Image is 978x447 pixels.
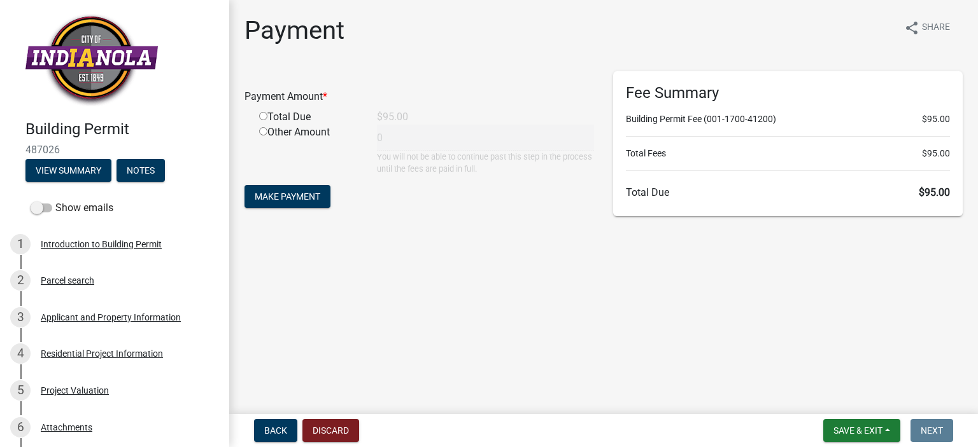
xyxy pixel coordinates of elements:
[250,125,367,175] div: Other Amount
[117,159,165,182] button: Notes
[31,200,113,216] label: Show emails
[626,84,950,102] h6: Fee Summary
[904,20,919,36] i: share
[10,234,31,254] div: 1
[302,419,359,442] button: Discard
[922,113,950,126] span: $95.00
[10,270,31,291] div: 2
[25,159,111,182] button: View Summary
[833,425,882,436] span: Save & Exit
[10,417,31,437] div: 6
[254,419,297,442] button: Back
[626,186,950,198] h6: Total Due
[25,13,158,107] img: City of Indianola, Iowa
[922,147,950,160] span: $95.00
[823,419,900,442] button: Save & Exit
[10,380,31,401] div: 5
[626,147,950,160] li: Total Fees
[250,109,367,125] div: Total Due
[922,20,950,36] span: Share
[10,307,31,327] div: 3
[41,240,162,249] div: Introduction to Building Permit
[41,423,92,432] div: Attachments
[244,15,344,46] h1: Payment
[255,191,320,202] span: Make Payment
[235,89,604,104] div: Payment Amount
[25,120,219,139] h4: Building Permit
[264,425,287,436] span: Back
[911,419,953,442] button: Next
[41,349,163,358] div: Residential Project Information
[626,113,950,126] li: Building Permit Fee (001-1700-41200)
[919,186,950,198] span: $95.00
[25,144,204,156] span: 487026
[10,343,31,364] div: 4
[25,166,111,176] wm-modal-confirm: Summary
[41,276,94,285] div: Parcel search
[41,313,181,322] div: Applicant and Property Information
[41,386,109,395] div: Project Valuation
[894,15,960,40] button: shareShare
[117,166,165,176] wm-modal-confirm: Notes
[921,425,943,436] span: Next
[244,185,330,208] button: Make Payment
